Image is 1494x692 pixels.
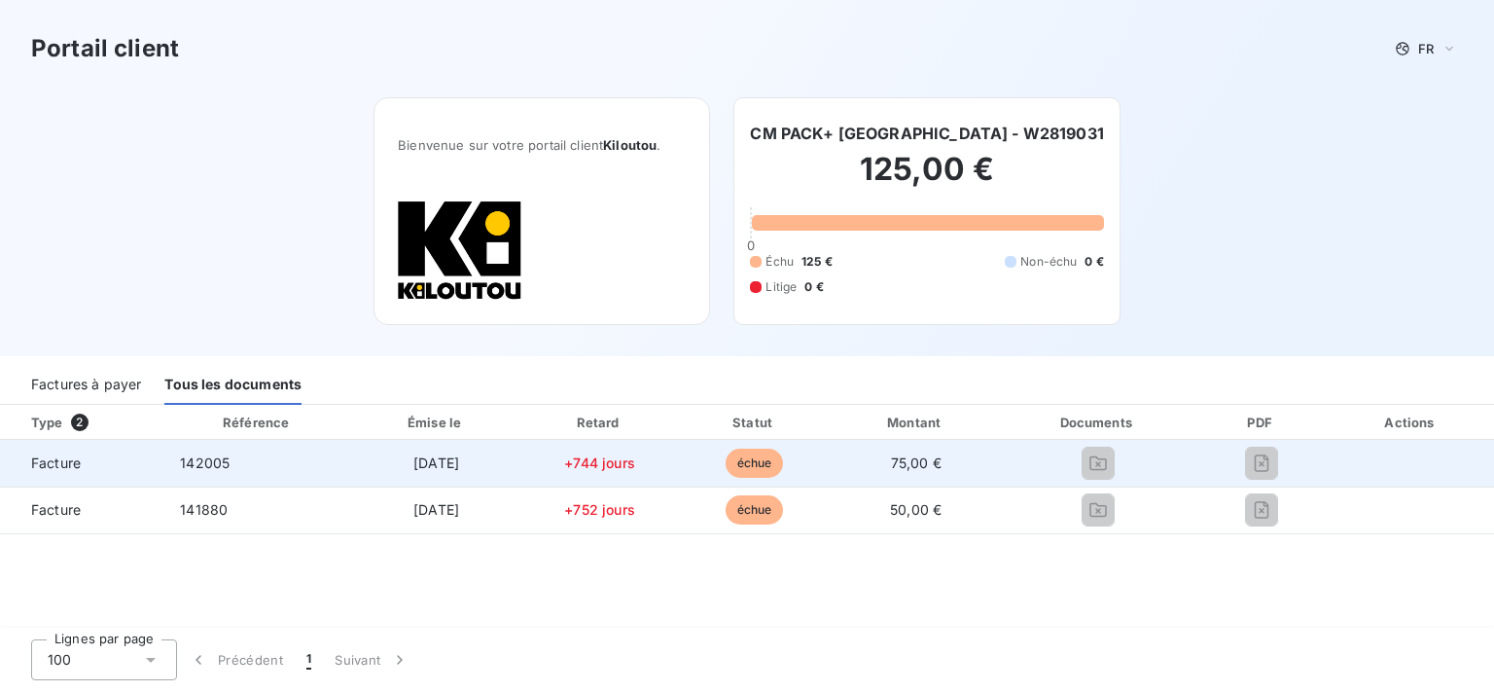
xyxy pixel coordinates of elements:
div: Référence [223,415,289,430]
div: PDF [1198,413,1325,432]
div: Tous les documents [164,364,302,405]
div: Type [19,413,160,432]
span: Facture [16,500,149,520]
h6: CM PACK+ [GEOGRAPHIC_DATA] - W2819031 [750,122,1104,145]
span: Non-échu [1020,253,1077,271]
span: 2 [71,414,89,431]
div: Documents [1005,413,1191,432]
span: Bienvenue sur votre portail client . [398,137,686,153]
div: Actions [1333,413,1490,432]
div: Factures à payer [31,364,141,405]
div: Émise le [355,413,517,432]
span: échue [726,449,784,478]
button: Suivant [323,639,421,680]
span: Échu [765,253,794,271]
span: 141880 [180,501,228,518]
span: 0 € [1085,253,1103,271]
div: Montant [835,413,997,432]
img: Company logo [398,200,522,301]
span: +744 jours [564,455,635,471]
span: FR [1418,41,1434,56]
button: Précédent [177,639,295,680]
span: 50,00 € [890,501,942,518]
button: 1 [295,639,323,680]
span: 75,00 € [891,455,942,471]
span: échue [726,495,784,525]
span: Litige [765,278,797,296]
span: 0 € [804,278,823,296]
span: [DATE] [413,455,459,471]
span: 0 [747,237,755,253]
div: Statut [682,413,827,432]
span: Facture [16,454,149,473]
div: Retard [525,413,674,432]
h3: Portail client [31,31,179,66]
span: 100 [48,650,71,670]
span: 125 € [801,253,833,271]
h2: 125,00 € [750,150,1104,208]
span: +752 jours [564,501,635,518]
span: 142005 [180,455,230,471]
span: [DATE] [413,501,459,518]
span: Kiloutou [603,137,657,153]
span: 1 [306,650,311,670]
